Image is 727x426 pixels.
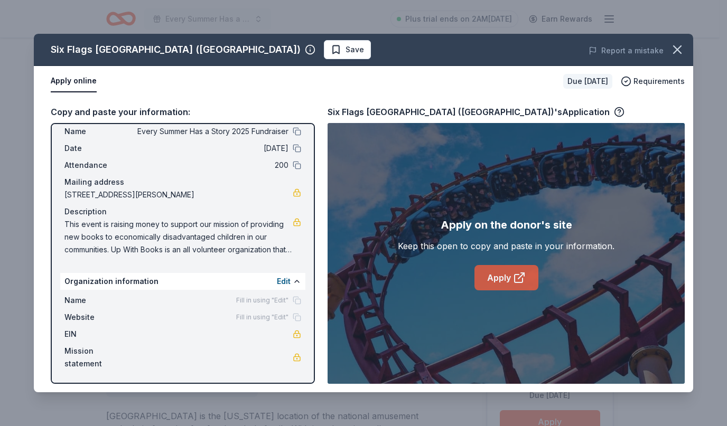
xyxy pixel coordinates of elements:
span: [DATE] [135,142,288,155]
div: Organization information [60,273,305,290]
span: [STREET_ADDRESS][PERSON_NAME] [64,188,293,201]
span: This event is raising money to support our mission of providing new books to economically disadva... [64,218,293,256]
div: Six Flags [GEOGRAPHIC_DATA] ([GEOGRAPHIC_DATA]) [51,41,301,58]
span: Requirements [633,75,685,88]
span: 200 [135,159,288,172]
span: Every Summer Has a Story 2025 Fundraiser [135,125,288,138]
div: Six Flags [GEOGRAPHIC_DATA] ([GEOGRAPHIC_DATA])'s Application [328,105,625,119]
span: Date [64,142,135,155]
span: Name [64,294,135,307]
div: Apply on the donor's site [441,216,572,233]
div: Description [64,205,301,218]
span: Attendance [64,159,135,172]
span: Website [64,311,135,324]
button: Apply online [51,70,97,92]
div: Copy and paste your information: [51,105,315,119]
button: Save [324,40,371,59]
span: Mission statement [64,345,135,370]
span: EIN [64,328,135,340]
div: Mailing address [64,176,301,188]
button: Report a mistake [589,44,664,57]
button: Requirements [621,75,685,88]
div: Keep this open to copy and paste in your information. [398,240,614,252]
span: Save [346,43,364,56]
span: Fill in using "Edit" [236,296,288,305]
button: Edit [277,275,291,288]
span: Fill in using "Edit" [236,313,288,321]
span: Name [64,125,135,138]
div: Due [DATE] [563,74,612,89]
a: Apply [474,265,538,290]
